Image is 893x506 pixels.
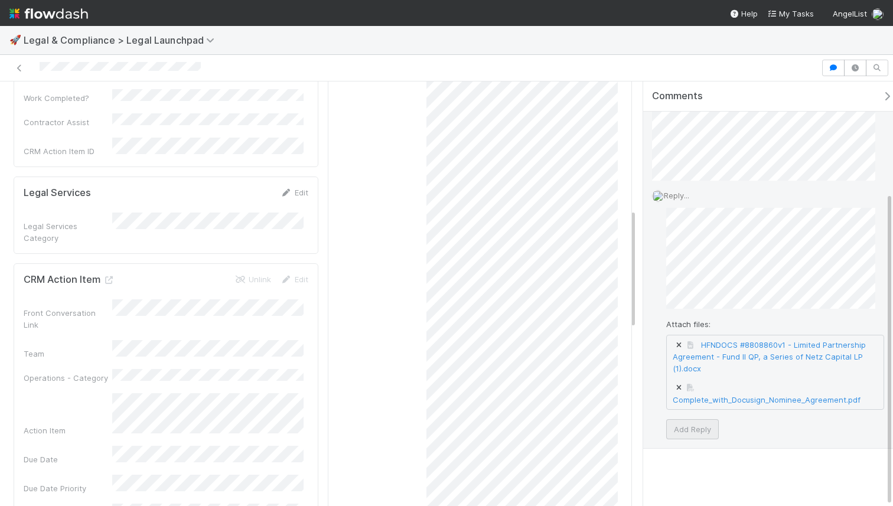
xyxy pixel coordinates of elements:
h5: CRM Action Item [24,274,115,286]
div: Due Date Priority [24,482,112,494]
span: My Tasks [767,9,814,18]
div: CRM Action Item ID [24,145,112,157]
label: Attach files: [666,318,711,330]
div: Contractor Assist [24,116,112,128]
div: Operations - Category [24,372,112,384]
a: Edit [281,188,308,197]
a: Complete_with_Docusign_Nominee_Agreement.pdf [673,395,861,404]
div: Front Conversation Link [24,307,112,331]
span: Comments [652,90,703,102]
img: avatar_0a9e60f7-03da-485c-bb15-a40c44fcec20.png [872,8,884,20]
span: Reply... [664,191,689,200]
span: 🚀 [9,35,21,45]
a: HFNDOCS #8808860v1 - Limited Partnership Agreement - Fund II QP, a Series of Netz Capital LP (1).... [673,340,866,373]
div: Due Date [24,453,112,465]
h5: Legal Services [24,187,91,199]
a: Edit [281,275,308,284]
span: AngelList [833,9,867,18]
img: logo-inverted-e16ddd16eac7371096b0.svg [9,4,88,24]
span: Legal & Compliance > Legal Launchpad [24,34,220,46]
img: avatar_0a9e60f7-03da-485c-bb15-a40c44fcec20.png [652,190,664,202]
a: Unlink [234,275,271,284]
button: Add Reply [666,419,719,439]
div: Help [729,8,758,19]
a: My Tasks [767,8,814,19]
div: Legal Services Category [24,220,112,244]
div: Team [24,348,112,360]
div: Action Item [24,425,112,436]
div: Work Completed? [24,92,112,104]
